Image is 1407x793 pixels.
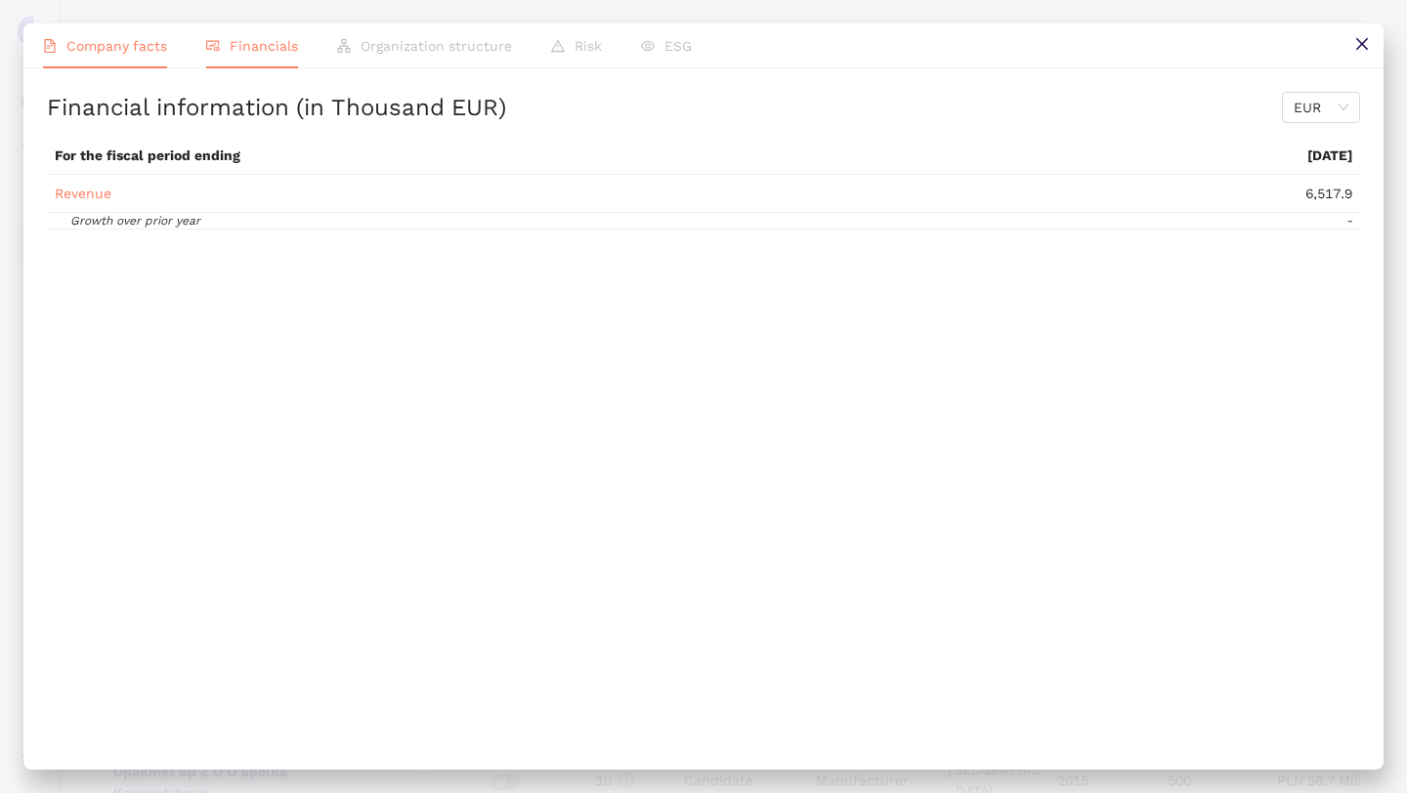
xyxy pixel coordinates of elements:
h2: Financial information (in Thousand EUR) [47,92,506,125]
span: EUR [1294,93,1348,122]
span: Risk [575,38,602,54]
span: [DATE] [1307,147,1352,163]
span: 6,517.9 [1305,186,1352,201]
span: Growth over prior year [70,214,200,228]
span: Financials [230,38,298,54]
span: apartment [337,39,351,53]
span: fund-view [206,39,220,53]
span: Organization structure [361,38,512,54]
span: close [1354,36,1370,52]
span: ESG [664,38,692,54]
span: Company facts [66,38,167,54]
span: - [1346,214,1352,228]
span: For the fiscal period ending [55,147,240,163]
button: close [1340,23,1384,67]
span: eye [641,39,655,53]
span: Revenue [55,186,111,201]
span: warning [551,39,565,53]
